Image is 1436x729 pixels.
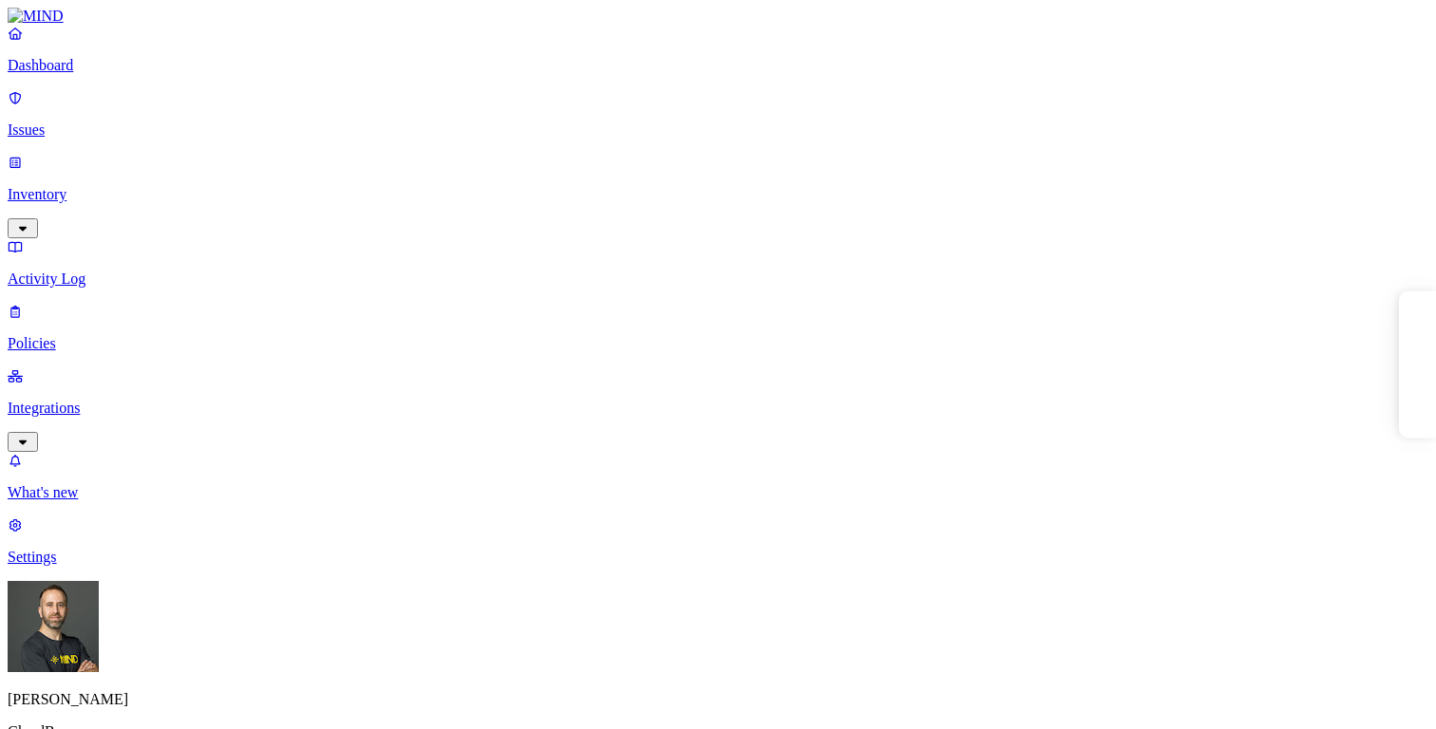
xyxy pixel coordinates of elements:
[8,154,1428,235] a: Inventory
[8,367,1428,449] a: Integrations
[8,303,1428,352] a: Policies
[8,484,1428,501] p: What's new
[8,25,1428,74] a: Dashboard
[8,238,1428,288] a: Activity Log
[8,581,99,672] img: Tom Mayblum
[8,516,1428,566] a: Settings
[8,271,1428,288] p: Activity Log
[8,691,1428,708] p: [PERSON_NAME]
[8,452,1428,501] a: What's new
[8,549,1428,566] p: Settings
[8,186,1428,203] p: Inventory
[8,8,64,25] img: MIND
[8,400,1428,417] p: Integrations
[8,57,1428,74] p: Dashboard
[8,8,1428,25] a: MIND
[8,335,1428,352] p: Policies
[8,89,1428,139] a: Issues
[8,121,1428,139] p: Issues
